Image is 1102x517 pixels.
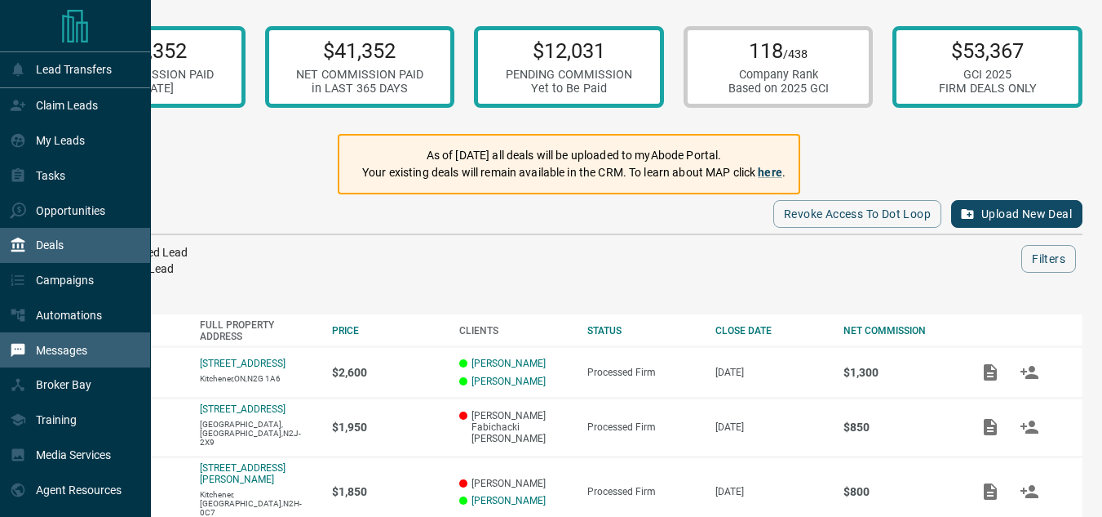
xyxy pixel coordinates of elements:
div: in LAST 365 DAYS [296,82,423,96]
span: /438 [783,47,808,61]
p: [DATE] [715,367,827,378]
p: $1,300 [843,366,955,379]
p: [PERSON_NAME] [459,478,571,489]
div: Processed Firm [587,421,699,433]
div: NET COMMISSION [843,325,955,336]
div: NET COMMISSION PAID [296,68,423,82]
a: [PERSON_NAME] [471,358,546,369]
p: [DATE] [715,486,827,497]
a: [STREET_ADDRESS] [200,403,285,415]
p: $1,950 [332,421,444,434]
a: [PERSON_NAME] [471,376,546,387]
p: [GEOGRAPHIC_DATA],[GEOGRAPHIC_DATA],N2J-2X9 [200,420,316,447]
button: Revoke Access to Dot Loop [773,200,941,228]
p: 118 [728,38,829,63]
a: [STREET_ADDRESS] [200,358,285,369]
p: $12,031 [506,38,632,63]
span: Match Clients [1010,486,1049,497]
div: Yet to Be Paid [506,82,632,96]
div: Based on 2025 GCI [728,82,829,96]
p: $41,352 [296,38,423,63]
div: GCI 2025 [939,68,1037,82]
div: Company Rank [728,68,829,82]
div: FIRM DEALS ONLY [939,82,1037,96]
div: FULL PROPERTY ADDRESS [200,319,316,342]
p: Kitchener,[GEOGRAPHIC_DATA],N2H-0C7 [200,490,316,517]
div: Processed Firm [587,486,699,497]
span: Add / View Documents [971,486,1010,497]
a: [STREET_ADDRESS][PERSON_NAME] [200,462,285,485]
div: CLOSE DATE [715,325,827,336]
span: Add / View Documents [971,366,1010,377]
p: $850 [843,421,955,434]
div: CLIENTS [459,325,571,336]
div: PRICE [332,325,444,336]
button: Upload New Deal [951,200,1082,228]
div: PENDING COMMISSION [506,68,632,82]
span: Match Clients [1010,421,1049,433]
div: Processed Firm [587,367,699,378]
p: Your existing deals will remain available in the CRM. To learn about MAP click . [362,164,786,181]
p: $53,367 [939,38,1037,63]
p: Kitchener,ON,N2G 1A6 [200,374,316,383]
p: [PERSON_NAME] Fabichacki [PERSON_NAME] [459,410,571,444]
p: $2,600 [332,366,444,379]
div: STATUS [587,325,699,336]
p: As of [DATE] all deals will be uploaded to myAbode Portal. [362,147,786,164]
a: [PERSON_NAME] [471,495,546,506]
button: Filters [1021,245,1076,273]
p: $800 [843,485,955,498]
a: here [758,166,782,179]
p: $1,850 [332,485,444,498]
span: Match Clients [1010,366,1049,377]
p: [DATE] [715,421,827,433]
span: Add / View Documents [971,421,1010,433]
